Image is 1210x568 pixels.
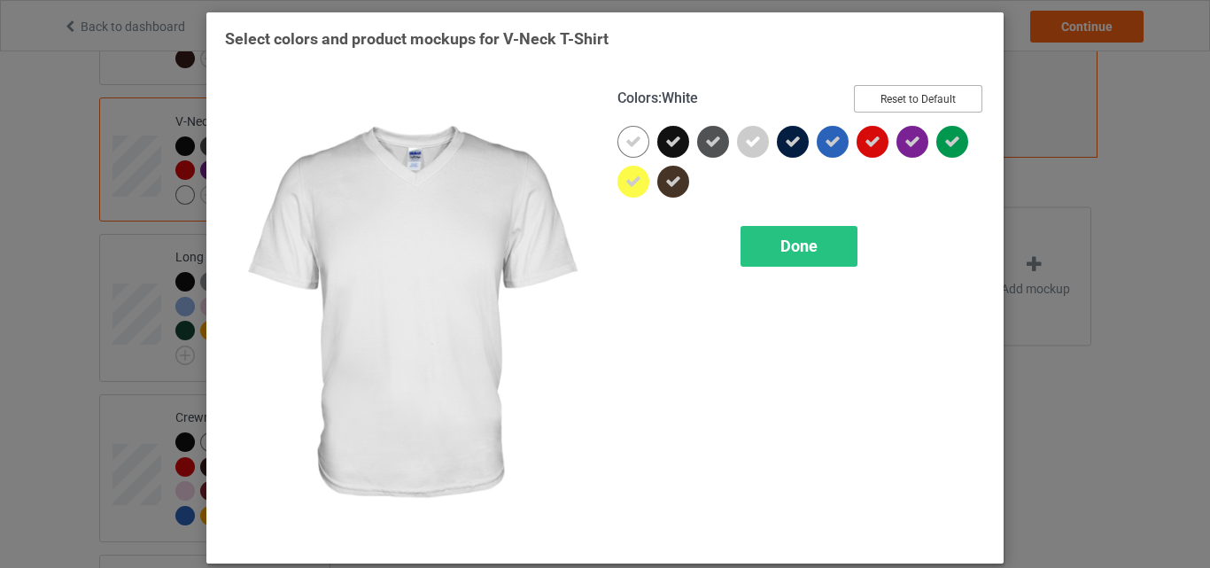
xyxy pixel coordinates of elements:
[617,89,658,106] span: Colors
[780,237,818,255] span: Done
[225,29,609,48] span: Select colors and product mockups for V-Neck T-Shirt
[854,85,982,113] button: Reset to Default
[662,89,698,106] span: White
[225,85,593,545] img: regular.jpg
[617,89,698,108] h4: :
